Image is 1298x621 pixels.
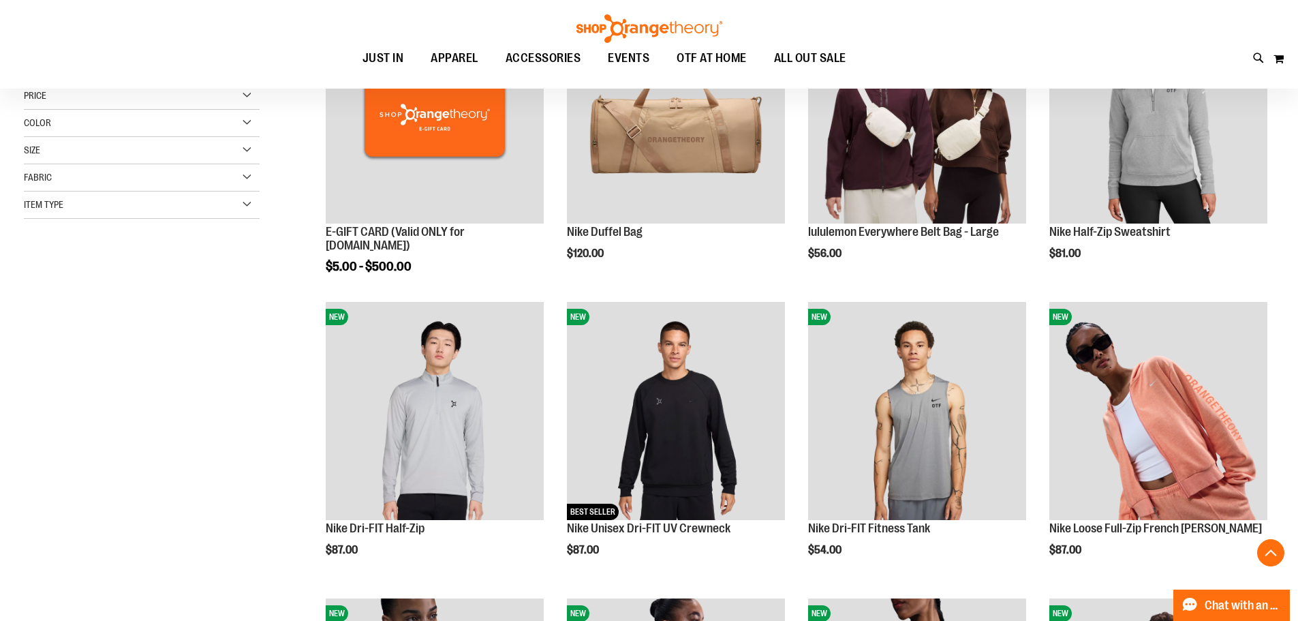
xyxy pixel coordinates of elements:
[1049,225,1171,239] a: Nike Half-Zip Sweatshirt
[567,225,643,239] a: Nike Duffel Bag
[567,309,589,325] span: NEW
[1049,521,1262,535] a: Nike Loose Full-Zip French [PERSON_NAME]
[567,5,785,226] a: Nike Duffel BagNEW
[1049,5,1267,224] img: Nike Half-Zip Sweatshirt
[574,14,724,43] img: Shop Orangetheory
[1049,247,1083,260] span: $81.00
[326,225,465,252] a: E-GIFT CARD (Valid ONLY for [DOMAIN_NAME])
[326,302,544,520] img: Nike Dri-FIT Half-Zip
[567,5,785,224] img: Nike Duffel Bag
[326,544,360,556] span: $87.00
[1049,5,1267,226] a: Nike Half-Zip SweatshirtNEW
[801,295,1033,591] div: product
[608,43,649,74] span: EVENTS
[808,309,831,325] span: NEW
[567,302,785,520] img: Nike Unisex Dri-FIT UV Crewneck
[567,544,601,556] span: $87.00
[567,521,730,535] a: Nike Unisex Dri-FIT UV Crewneck
[677,43,747,74] span: OTF AT HOME
[567,247,606,260] span: $120.00
[24,172,52,183] span: Fabric
[24,145,40,155] span: Size
[1049,302,1267,522] a: Nike Loose Full-Zip French Terry HoodieNEW
[1173,590,1291,621] button: Chat with an Expert
[326,260,412,273] span: $5.00 - $500.00
[326,521,424,535] a: Nike Dri-FIT Half-Zip
[431,43,478,74] span: APPAREL
[1257,539,1284,566] button: Back To Top
[24,199,63,210] span: Item Type
[567,302,785,522] a: Nike Unisex Dri-FIT UV CrewneckNEWBEST SELLER
[326,309,348,325] span: NEW
[567,504,619,520] span: BEST SELLER
[560,295,792,591] div: product
[808,302,1026,522] a: Nike Dri-FIT Fitness TankNEW
[808,225,999,239] a: lululemon Everywhere Belt Bag - Large
[808,302,1026,520] img: Nike Dri-FIT Fitness Tank
[808,5,1026,224] img: lululemon Everywhere Belt Bag - Large
[808,247,844,260] span: $56.00
[1049,309,1072,325] span: NEW
[506,43,581,74] span: ACCESSORIES
[808,544,844,556] span: $54.00
[1049,544,1083,556] span: $87.00
[326,5,544,224] img: E-GIFT CARD (Valid ONLY for ShopOrangetheory.com)
[326,5,544,226] a: E-GIFT CARD (Valid ONLY for ShopOrangetheory.com)NEW
[808,5,1026,226] a: lululemon Everywhere Belt Bag - LargeNEW
[774,43,846,74] span: ALL OUT SALE
[808,521,930,535] a: Nike Dri-FIT Fitness Tank
[1205,599,1282,612] span: Chat with an Expert
[24,117,51,128] span: Color
[326,302,544,522] a: Nike Dri-FIT Half-ZipNEW
[319,295,551,591] div: product
[362,43,404,74] span: JUST IN
[24,90,46,101] span: Price
[1042,295,1274,591] div: product
[1049,302,1267,520] img: Nike Loose Full-Zip French Terry Hoodie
